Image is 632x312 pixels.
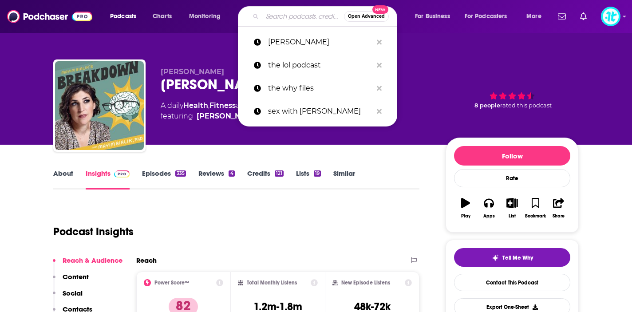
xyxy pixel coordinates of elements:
[454,146,570,166] button: Follow
[142,169,186,190] a: Episodes335
[114,170,130,178] img: Podchaser Pro
[154,280,189,286] h2: Power Score™
[547,192,570,224] button: Share
[53,289,83,305] button: Social
[262,9,344,24] input: Search podcasts, credits, & more...
[268,77,372,100] p: the why files
[247,169,284,190] a: Credits121
[7,8,92,25] img: Podchaser - Follow, Share and Rate Podcasts
[501,192,524,224] button: List
[314,170,321,177] div: 19
[53,169,73,190] a: About
[509,213,516,219] div: List
[459,9,520,24] button: open menu
[465,10,507,23] span: For Podcasters
[601,7,620,26] img: User Profile
[454,169,570,187] div: Rate
[268,54,372,77] p: the lol podcast
[197,111,260,122] a: [PERSON_NAME]
[198,169,234,190] a: Reviews4
[341,280,390,286] h2: New Episode Listens
[63,273,89,281] p: Content
[238,54,397,77] a: the lol podcast
[477,192,500,224] button: Apps
[147,9,177,24] a: Charts
[454,192,477,224] button: Play
[161,111,330,122] span: featuring
[247,280,297,286] h2: Total Monthly Listens
[136,256,157,265] h2: Reach
[500,102,552,109] span: rated this podcast
[502,254,533,261] span: Tell Me Why
[526,10,541,23] span: More
[553,213,565,219] div: Share
[208,101,209,110] span: ,
[104,9,148,24] button: open menu
[236,101,249,110] span: and
[474,102,500,109] span: 8 people
[520,9,553,24] button: open menu
[372,5,388,14] span: New
[238,31,397,54] a: [PERSON_NAME]
[183,101,208,110] a: Health
[483,213,495,219] div: Apps
[246,6,406,27] div: Search podcasts, credits, & more...
[238,77,397,100] a: the why files
[53,273,89,289] button: Content
[275,170,284,177] div: 121
[348,14,385,19] span: Open Advanced
[492,254,499,261] img: tell me why sparkle
[229,170,234,177] div: 4
[454,248,570,267] button: tell me why sparkleTell Me Why
[344,11,389,22] button: Open AdvancedNew
[296,169,321,190] a: Lists19
[86,169,130,190] a: InsightsPodchaser Pro
[268,31,372,54] p: Ben Azelart
[153,10,172,23] span: Charts
[524,192,547,224] button: Bookmark
[268,100,372,123] p: sex with emily
[209,101,236,110] a: Fitness
[454,274,570,291] a: Contact This Podcast
[161,100,330,122] div: A daily podcast
[63,289,83,297] p: Social
[63,256,122,265] p: Reach & Audience
[601,7,620,26] button: Show profile menu
[554,9,569,24] a: Show notifications dropdown
[333,169,355,190] a: Similar
[110,10,136,23] span: Podcasts
[446,67,579,122] div: 8 peoplerated this podcast
[409,9,461,24] button: open menu
[55,61,144,150] img: Mayim Bialik's Breakdown
[53,256,122,273] button: Reach & Audience
[161,67,224,76] span: [PERSON_NAME]
[183,9,232,24] button: open menu
[189,10,221,23] span: Monitoring
[175,170,186,177] div: 335
[601,7,620,26] span: Logged in as ImpactTheory
[415,10,450,23] span: For Business
[53,225,134,238] h1: Podcast Insights
[238,100,397,123] a: sex with [PERSON_NAME]
[461,213,470,219] div: Play
[577,9,590,24] a: Show notifications dropdown
[525,213,546,219] div: Bookmark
